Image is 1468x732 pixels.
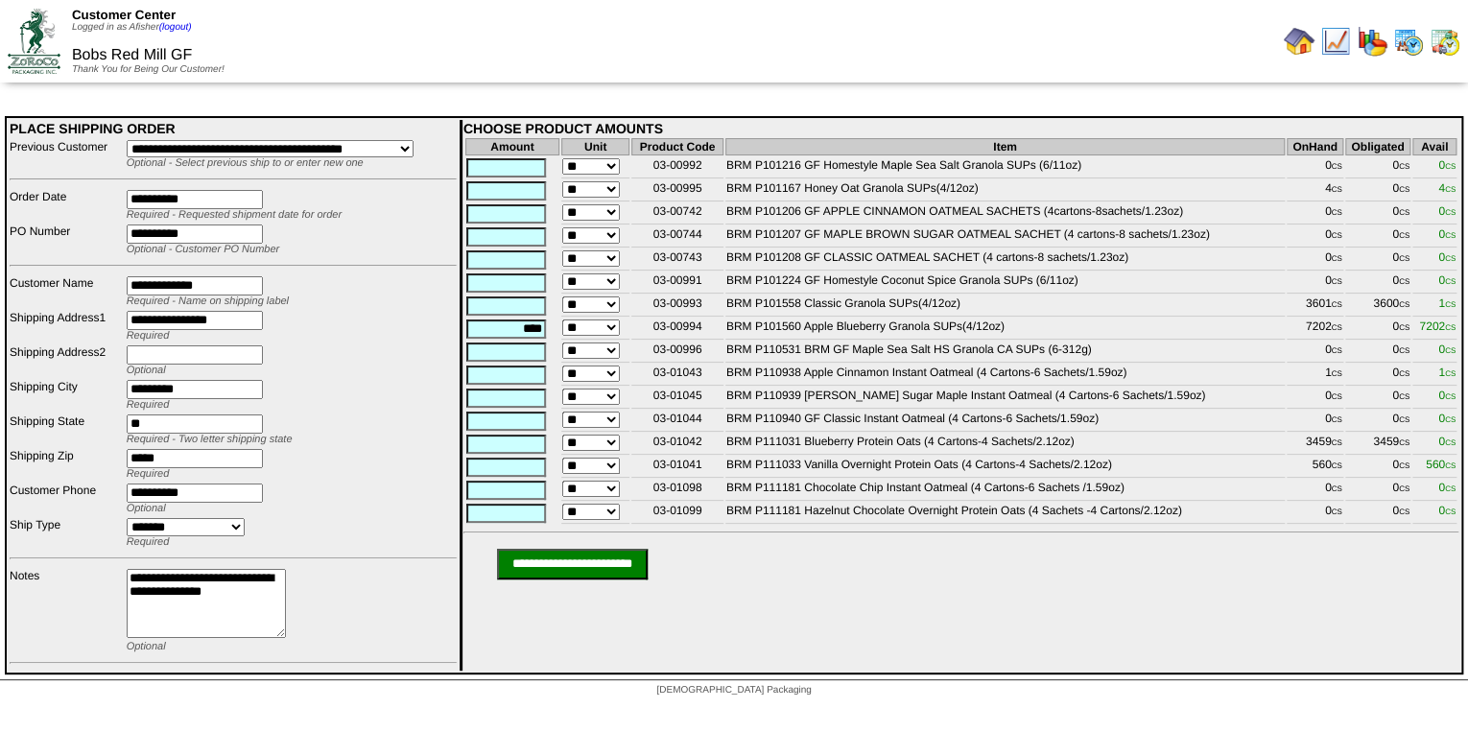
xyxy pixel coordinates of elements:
td: 0 [1287,157,1342,178]
td: 03-01099 [631,503,722,524]
td: 0 [1345,365,1410,386]
td: 1 [1287,365,1342,386]
td: BRM P101558 Classic Granola SUPs(4/12oz) [725,295,1285,317]
th: Unit [561,138,629,155]
td: Shipping Address1 [9,310,124,342]
td: 03-01098 [631,480,722,501]
span: CS [1445,392,1456,401]
td: 03-00996 [631,342,722,363]
td: BRM P111033 Vanilla Overnight Protein Oats (4 Cartons-4 Sachets/2.12oz) [725,457,1285,478]
td: 0 [1345,480,1410,501]
td: 03-00993 [631,295,722,317]
span: Required - Two letter shipping state [127,434,293,445]
td: 0 [1345,249,1410,271]
td: BRM P111181 Chocolate Chip Instant Oatmeal (4 Cartons-6 Sachets /1.59oz) [725,480,1285,501]
span: 1 [1438,296,1456,310]
td: Notes [9,568,124,654]
span: CS [1399,300,1409,309]
img: ZoRoCo_Logo(Green%26Foil)%20jpg.webp [8,9,60,73]
td: 0 [1345,272,1410,294]
span: CS [1399,231,1409,240]
span: 0 [1438,504,1456,517]
span: Thank You for Being Our Customer! [72,64,225,75]
td: Shipping City [9,379,124,412]
span: CS [1445,162,1456,171]
td: 0 [1345,180,1410,201]
span: CS [1331,185,1341,194]
span: Optional [127,365,166,376]
span: CS [1445,461,1456,470]
td: BRM P111181 Hazelnut Chocolate Overnight Protein Oats (4 Sachets -4 Cartons/2.12oz) [725,503,1285,524]
td: 0 [1345,388,1410,409]
span: CS [1445,208,1456,217]
td: 3600 [1345,295,1410,317]
td: BRM P101207 GF MAPLE BROWN SUGAR OATMEAL SACHET (4 cartons-8 sachets/1.23oz) [725,226,1285,248]
span: CS [1331,254,1341,263]
th: Avail [1412,138,1456,155]
span: CS [1331,300,1341,309]
td: Customer Phone [9,483,124,515]
span: CS [1331,508,1341,516]
td: 03-01045 [631,388,722,409]
td: 03-00743 [631,249,722,271]
img: line_graph.gif [1320,26,1351,57]
td: BRM P110939 [PERSON_NAME] Sugar Maple Instant Oatmeal (4 Cartons-6 Sachets/1.59oz) [725,388,1285,409]
td: 0 [1287,388,1342,409]
td: 03-00991 [631,272,722,294]
span: CS [1445,346,1456,355]
span: CS [1399,208,1409,217]
span: 0 [1438,342,1456,356]
span: Optional - Select previous ship to or enter new one [127,157,364,169]
span: CS [1331,323,1341,332]
span: CS [1445,438,1456,447]
span: CS [1331,392,1341,401]
td: 03-00744 [631,226,722,248]
span: CS [1331,415,1341,424]
th: Product Code [631,138,722,155]
span: CS [1399,438,1409,447]
td: 03-01042 [631,434,722,455]
span: CS [1399,461,1409,470]
td: BRM P101560 Apple Blueberry Granola SUPs(4/12oz) [725,319,1285,340]
td: 0 [1345,342,1410,363]
span: Optional [127,641,166,652]
span: CS [1331,438,1341,447]
td: 03-01043 [631,365,722,386]
td: 3459 [1345,434,1410,455]
span: CS [1399,392,1409,401]
span: CS [1331,461,1341,470]
td: Shipping State [9,413,124,446]
td: BRM P111031 Blueberry Protein Oats (4 Cartons-4 Sachets/2.12oz) [725,434,1285,455]
td: BRM P101208 GF CLASSIC OATMEAL SACHET (4 cartons-8 sachets/1.23oz) [725,249,1285,271]
span: CS [1445,323,1456,332]
span: CS [1445,277,1456,286]
th: Amount [465,138,559,155]
span: CS [1331,208,1341,217]
span: 0 [1438,250,1456,264]
span: CS [1399,323,1409,332]
td: 0 [1287,503,1342,524]
span: Bobs Red Mill GF [72,47,192,63]
td: Customer Name [9,275,124,308]
span: 0 [1438,158,1456,172]
td: 3459 [1287,434,1342,455]
td: PO Number [9,224,124,256]
td: Ship Type [9,517,124,548]
span: Required [127,399,170,411]
td: 0 [1345,203,1410,224]
td: 0 [1345,503,1410,524]
span: CS [1399,484,1409,493]
span: CS [1331,277,1341,286]
td: 0 [1345,457,1410,478]
span: [DEMOGRAPHIC_DATA] Packaging [656,685,811,696]
td: BRM P101167 Honey Oat Granola SUPs(4/12oz) [725,180,1285,201]
td: 0 [1287,249,1342,271]
span: 560 [1426,458,1456,471]
td: 3601 [1287,295,1342,317]
span: CS [1331,162,1341,171]
span: Required - Requested shipment date for order [127,209,342,221]
span: 0 [1438,412,1456,425]
td: BRM P110938 Apple Cinnamon Instant Oatmeal (4 Cartons-6 Sachets/1.59oz) [725,365,1285,386]
span: CS [1399,369,1409,378]
span: 0 [1438,204,1456,218]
